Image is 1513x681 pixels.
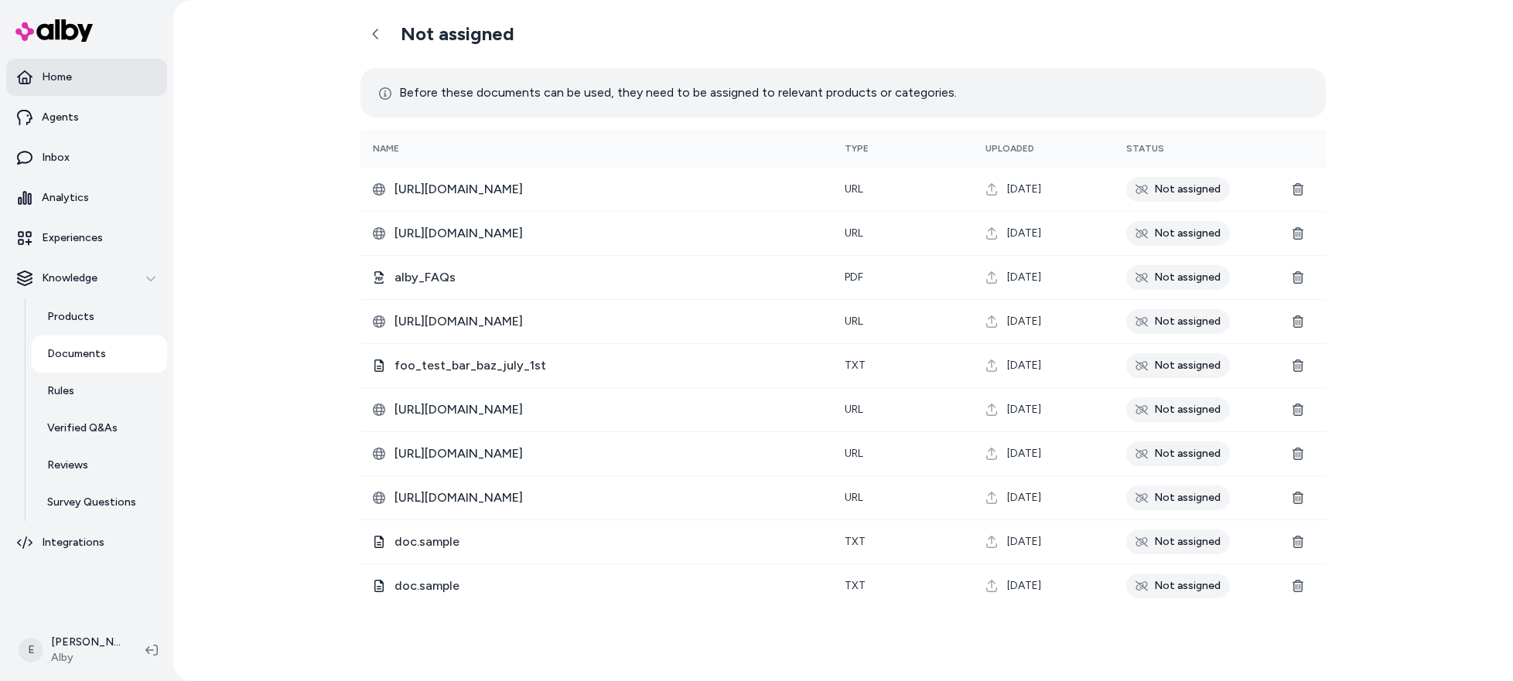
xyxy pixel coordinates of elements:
span: URL [845,403,863,416]
a: Agents [6,99,167,136]
div: alby_FAQs.pdf [373,268,820,287]
span: URL [845,226,863,240]
span: doc.sample [394,577,820,595]
p: Before these documents can be used, they need to be assigned to relevant products or categories. [379,82,957,104]
span: Type [845,143,869,154]
span: alby_FAQs [394,268,820,287]
span: pdf [845,271,863,284]
span: [URL][DOMAIN_NAME] [394,444,820,463]
span: [DATE] [1007,226,1041,241]
div: 2af94c30-54be-5604-8c6e-0d0fc434d48f.html [373,312,820,331]
span: E [19,638,43,662]
p: [PERSON_NAME] [51,635,121,650]
span: [DATE] [1007,182,1041,197]
div: foo_test_bar_baz_july_1st.txt [373,356,820,375]
span: txt [845,535,866,548]
a: Verified Q&As [32,410,167,447]
a: Integrations [6,524,167,561]
span: [DATE] [1007,270,1041,285]
p: Verified Q&As [47,421,118,436]
div: Not assigned [1126,485,1230,510]
div: doc.sample.txt [373,533,820,551]
span: txt [845,579,866,592]
span: Status [1126,143,1164,154]
a: Rules [32,373,167,410]
div: Not assigned [1126,265,1230,290]
span: URL [845,447,863,460]
p: Agents [42,110,79,125]
a: Experiences [6,220,167,257]
span: URL [845,491,863,504]
span: [URL][DOMAIN_NAME] [394,400,820,419]
a: Inbox [6,139,167,176]
a: Survey Questions [32,484,167,521]
span: [DATE] [1007,358,1041,373]
span: [URL][DOMAIN_NAME] [394,180,820,199]
p: Integrations [42,535,104,550]
p: Survey Questions [47,495,136,510]
div: bf448e0b-1c8f-58be-bfe4-a4f8bf2c20fc.html [373,400,820,419]
span: [DATE] [1007,534,1041,550]
span: doc.sample [394,533,820,551]
span: [URL][DOMAIN_NAME] [394,224,820,243]
span: URL [845,315,863,328]
div: Not assigned [1126,309,1230,334]
div: dfe1a5ce-6e04-5cf2-8bef-a137854aea6b.html [373,489,820,507]
button: E[PERSON_NAME]Alby [9,625,133,675]
a: Analytics [6,179,167,216]
div: Not assigned [1126,353,1230,378]
span: [URL][DOMAIN_NAME] [394,489,820,507]
span: [DATE] [1007,446,1041,461]
span: URL [845,182,863,196]
a: Reviews [32,447,167,484]
a: Home [6,59,167,96]
div: Not assigned [1126,574,1230,598]
button: Knowledge [6,260,167,297]
div: Not assigned [1126,441,1230,466]
span: [URL][DOMAIN_NAME] [394,312,820,331]
div: Not assigned [1126,177,1230,202]
p: Experiences [42,230,103,246]
a: Documents [32,335,167,373]
p: Rules [47,383,74,399]
p: Analytics [42,190,89,206]
span: [DATE] [1007,490,1041,506]
a: Products [32,298,167,335]
span: Alby [51,650,121,666]
div: c870a287-21f4-5233-befe-d1c84770771e.html [373,224,820,243]
p: Knowledge [42,271,97,286]
div: doc.sample.txt [373,577,820,595]
span: txt [845,359,866,372]
p: Documents [47,346,106,362]
span: foo_test_bar_baz_july_1st [394,356,820,375]
div: 1bfc5894-d4cf-5a61-b60a-87816bfc8532.html [373,444,820,463]
img: alby Logo [15,19,93,42]
p: Reviews [47,458,88,473]
p: Home [42,70,72,85]
div: 7b93d80e-7a8d-57e8-a836-ac1d3306994a.html [373,180,820,199]
div: Not assigned [1126,397,1230,422]
p: Products [47,309,94,325]
div: Not assigned [1126,221,1230,246]
span: [DATE] [1007,402,1041,417]
h2: Not assigned [401,22,514,46]
div: Name [373,142,489,155]
span: [DATE] [1007,314,1041,329]
span: Uploaded [985,143,1034,154]
div: Not assigned [1126,529,1230,554]
span: [DATE] [1007,578,1041,594]
p: Inbox [42,150,70,165]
